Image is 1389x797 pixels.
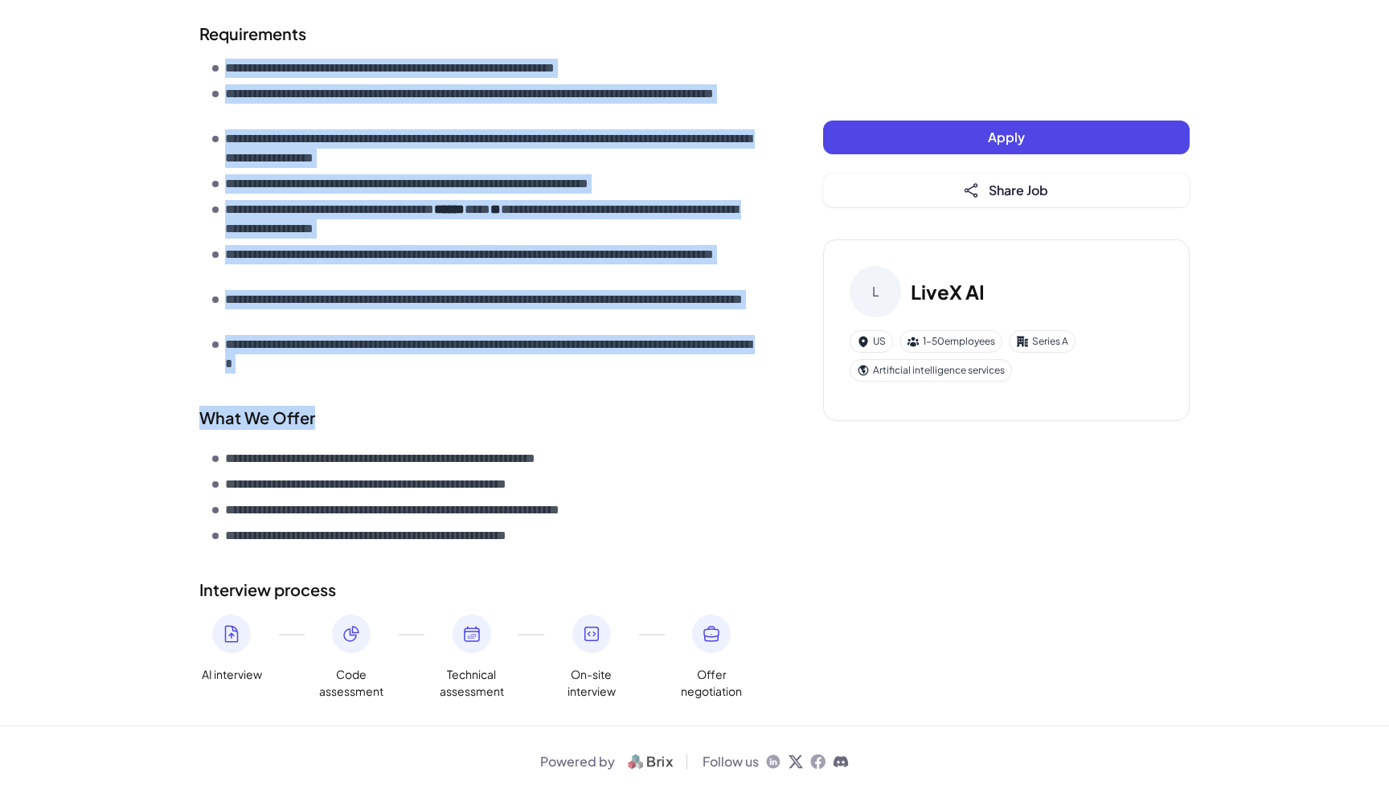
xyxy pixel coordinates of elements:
[199,406,759,430] div: What We Offer
[850,266,901,317] div: L
[559,666,624,700] span: On-site interview
[823,121,1190,154] button: Apply
[621,752,680,771] img: logo
[988,129,1025,145] span: Apply
[703,752,759,771] span: Follow us
[540,752,615,771] span: Powered by
[199,578,759,602] h2: Interview process
[850,330,893,353] div: US
[1009,330,1076,353] div: Series A
[911,277,985,306] h3: LiveX AI
[319,666,383,700] span: Code assessment
[679,666,744,700] span: Offer negotiation
[850,359,1012,382] div: Artificial intelligence services
[199,22,759,46] h2: Requirements
[440,666,504,700] span: Technical assessment
[899,330,1002,353] div: 1-50 employees
[989,182,1048,198] span: Share Job
[823,174,1190,207] button: Share Job
[202,666,262,683] span: AI interview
